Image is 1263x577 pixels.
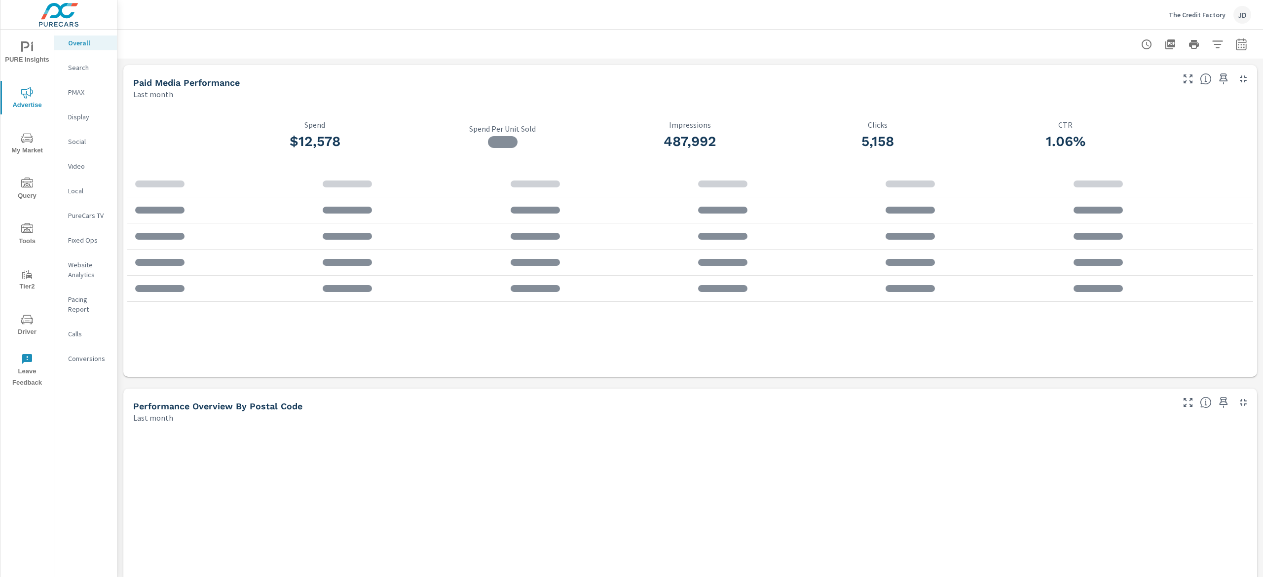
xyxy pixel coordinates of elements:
p: Spend Per Unit Sold [409,124,596,134]
button: Make Fullscreen [1180,71,1196,87]
div: Pacing Report [54,292,117,317]
h5: Paid Media Performance [133,77,240,88]
p: Conversions [68,354,109,363]
div: PureCars TV [54,208,117,223]
button: Print Report [1184,35,1204,54]
span: PURE Insights [3,41,51,66]
div: Conversions [54,351,117,366]
span: Advertise [3,87,51,111]
h3: 5,158 [784,133,971,150]
p: Display [68,112,109,122]
button: Minimize Widget [1235,395,1251,410]
span: Leave Feedback [3,353,51,389]
div: Overall [54,36,117,50]
h3: 1.06% [972,133,1159,150]
span: Understand performance data by postal code. Individual postal codes can be selected and expanded ... [1200,397,1212,408]
div: Calls [54,326,117,341]
span: Driver [3,314,51,338]
div: JD [1233,6,1251,24]
p: Social [68,137,109,146]
button: Select Date Range [1231,35,1251,54]
p: Pacing Report [68,294,109,314]
div: Video [54,159,117,174]
button: Make Fullscreen [1180,395,1196,410]
span: Tools [3,223,51,247]
span: My Market [3,132,51,156]
div: Search [54,60,117,75]
p: Local [68,186,109,196]
div: Fixed Ops [54,233,117,248]
p: Overall [68,38,109,48]
p: Last month [133,88,173,100]
p: Website Analytics [68,260,109,280]
p: Calls [68,329,109,339]
p: PureCars TV [68,211,109,220]
h5: Performance Overview By Postal Code [133,401,302,411]
h3: $12,578 [221,133,409,150]
span: Save this to your personalized report [1216,395,1231,410]
p: PMAX [68,87,109,97]
div: Social [54,134,117,149]
p: Clicks [784,120,971,129]
span: Tier2 [3,268,51,292]
span: Save this to your personalized report [1216,71,1231,87]
p: The Credit Factory [1169,10,1226,19]
p: Fixed Ops [68,235,109,245]
p: Last month [133,412,173,424]
p: CTR [972,120,1159,129]
p: Video [68,161,109,171]
button: "Export Report to PDF" [1160,35,1180,54]
button: Minimize Widget [1235,71,1251,87]
div: Website Analytics [54,257,117,282]
div: Display [54,109,117,124]
p: Search [68,63,109,72]
div: PMAX [54,85,117,100]
p: Spend [221,120,409,129]
div: Local [54,183,117,198]
button: Apply Filters [1208,35,1227,54]
h3: 487,992 [596,133,784,150]
span: Understand performance metrics over the selected time range. [1200,73,1212,85]
p: Impressions [596,120,784,129]
span: Query [3,178,51,202]
div: nav menu [0,30,54,393]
